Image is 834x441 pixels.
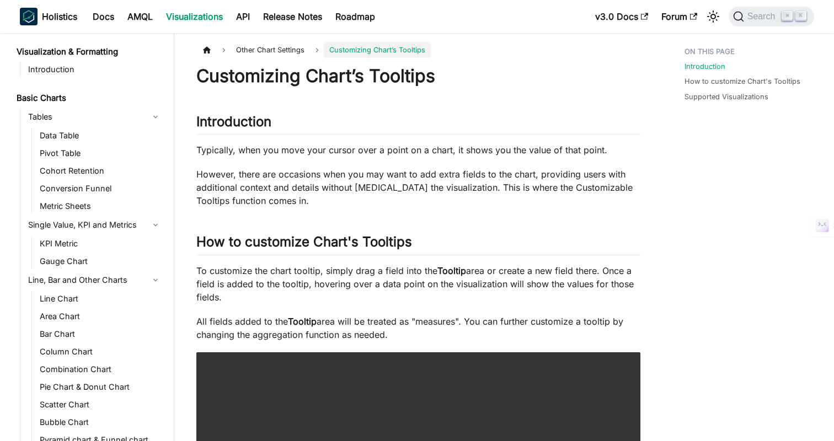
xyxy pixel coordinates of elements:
a: Forum [655,8,704,25]
a: Metric Sheets [36,198,164,214]
a: Bar Chart [36,326,164,342]
a: How to customize Chart's Tooltips [685,76,800,87]
a: Introduction [685,61,725,72]
a: Pie Chart & Donut Chart [36,379,164,395]
a: Combination Chart [36,362,164,377]
a: Basic Charts [13,90,164,106]
a: Single Value, KPI and Metrics [25,216,164,234]
a: Visualizations [159,8,229,25]
h1: Customizing Chart’s Tooltips [196,65,640,87]
a: Supported Visualizations [685,92,768,102]
a: Data Table [36,128,164,143]
a: Line Chart [36,291,164,306]
nav: Breadcrumbs [196,42,640,58]
a: API [229,8,256,25]
a: Roadmap [329,8,382,25]
a: Release Notes [256,8,329,25]
a: Bubble Chart [36,415,164,430]
a: Scatter Chart [36,397,164,412]
button: Switch between dark and light mode (currently light mode) [704,8,722,25]
a: Cohort Retention [36,163,164,179]
kbd: ⌘ [782,11,793,21]
button: Search (Command+K) [729,7,814,26]
b: Holistics [42,10,77,23]
a: Tables [25,108,164,126]
a: Home page [196,42,217,58]
a: AMQL [121,8,159,25]
a: Introduction [25,62,164,77]
a: HolisticsHolistics [20,8,77,25]
a: Gauge Chart [36,254,164,269]
p: All fields added to the area will be treated as "measures". You can further customize a tooltip b... [196,315,640,341]
a: Pivot Table [36,146,164,161]
p: To customize the chart tooltip, simply drag a field into the area or create a new field there. On... [196,264,640,304]
span: Customizing Chart’s Tooltips [324,42,431,58]
span: Search [744,12,782,21]
h2: Introduction [196,114,640,135]
p: Typically, when you move your cursor over a point on a chart, it shows you the value of that point. [196,143,640,157]
a: Line, Bar and Other Charts [25,271,164,289]
span: Other Chart Settings [231,42,310,58]
a: Conversion Funnel [36,181,164,196]
a: v3.0 Docs [589,8,655,25]
strong: Tooltip [437,265,466,276]
a: Column Chart [36,344,164,359]
p: However, there are occasions when you may want to add extra fields to the chart, providing users ... [196,168,640,207]
img: Holistics [20,8,38,25]
a: Docs [86,8,121,25]
a: Area Chart [36,309,164,324]
a: Visualization & Formatting [13,44,164,60]
nav: Docs sidebar [9,33,174,441]
strong: Tooltip [288,316,317,327]
kbd: K [795,11,806,21]
a: KPI Metric [36,236,164,251]
h2: How to customize Chart's Tooltips [196,234,640,255]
